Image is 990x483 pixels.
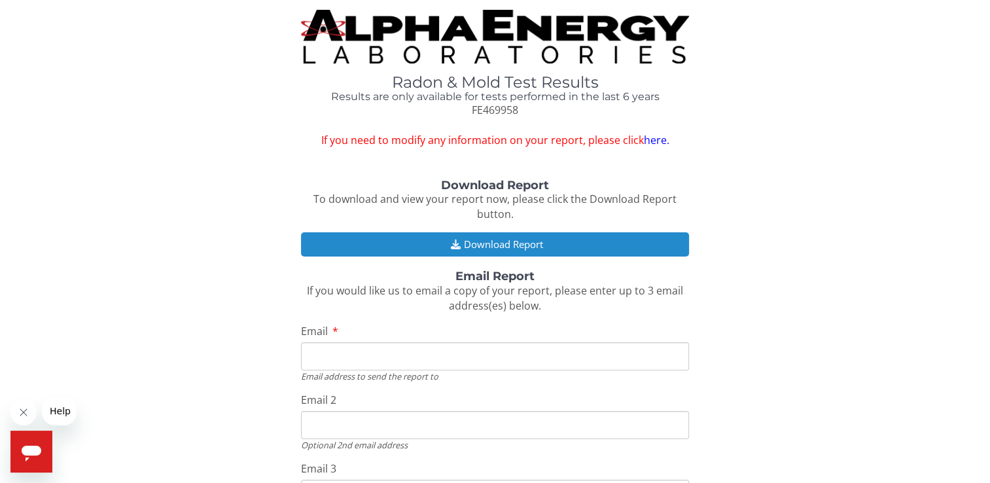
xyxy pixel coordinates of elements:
span: Email [301,324,328,338]
div: Optional 2nd email address [301,439,689,451]
a: here. [643,133,669,147]
strong: Download Report [441,178,549,192]
strong: Email Report [455,269,535,283]
span: If you would like us to email a copy of your report, please enter up to 3 email address(es) below. [307,283,683,313]
span: To download and view your report now, please click the Download Report button. [313,192,677,221]
h1: Radon & Mold Test Results [301,74,689,91]
span: Email 3 [301,461,336,476]
span: FE469958 [472,103,518,117]
span: Email 2 [301,393,336,407]
h4: Results are only available for tests performed in the last 6 years [301,91,689,103]
span: If you need to modify any information on your report, please click [301,133,689,148]
iframe: Message from company [42,397,77,425]
button: Download Report [301,232,689,257]
div: Email address to send the report to [301,370,689,382]
iframe: Button to launch messaging window [10,431,52,473]
img: TightCrop.jpg [301,10,689,63]
iframe: Close message [10,399,37,425]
